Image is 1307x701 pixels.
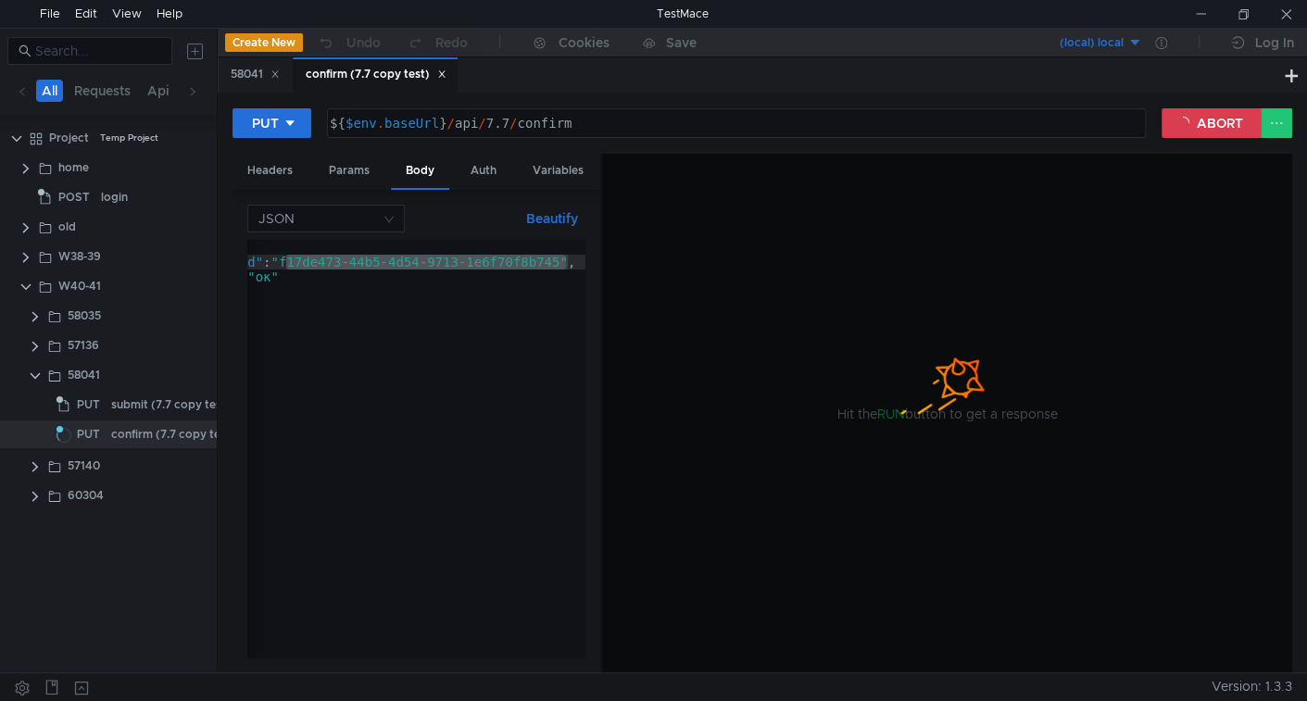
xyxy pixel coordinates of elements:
[225,33,303,52] button: Create New
[232,108,311,138] button: PUT
[36,80,63,102] button: All
[303,29,394,56] button: Undo
[314,154,384,188] div: Params
[346,31,381,54] div: Undo
[518,154,598,188] div: Variables
[456,154,511,188] div: Auth
[58,183,90,211] span: POST
[101,183,128,211] div: login
[57,428,71,443] span: Loading...
[1255,31,1294,54] div: Log In
[111,420,235,448] div: confirm (7.7 copy test)
[58,272,101,300] div: W40-41
[35,41,161,61] input: Search...
[111,391,231,419] div: submit (7.7 copy test)
[100,124,158,152] div: Temp Project
[435,31,468,54] div: Redo
[68,302,101,330] div: 58035
[666,36,697,49] div: Save
[306,65,446,84] div: confirm (7.7 copy test)
[394,29,481,56] button: Redo
[49,124,89,152] div: Project
[58,243,101,270] div: W38-39
[252,113,279,133] div: PUT
[519,207,585,230] button: Beautify
[69,80,136,102] button: Requests
[68,361,100,389] div: 58041
[68,332,99,359] div: 57136
[1212,673,1292,700] span: Version: 1.3.3
[391,154,449,190] div: Body
[1162,108,1262,138] button: ABORT
[232,154,308,188] div: Headers
[142,80,175,102] button: Api
[77,391,100,419] span: PUT
[58,154,89,182] div: home
[77,420,100,448] span: PUT
[68,452,100,480] div: 57140
[1013,28,1142,57] button: (local) local
[68,482,104,509] div: 60304
[231,65,280,84] div: 58041
[58,213,76,241] div: old
[559,31,610,54] div: Cookies
[1060,34,1124,52] div: (local) local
